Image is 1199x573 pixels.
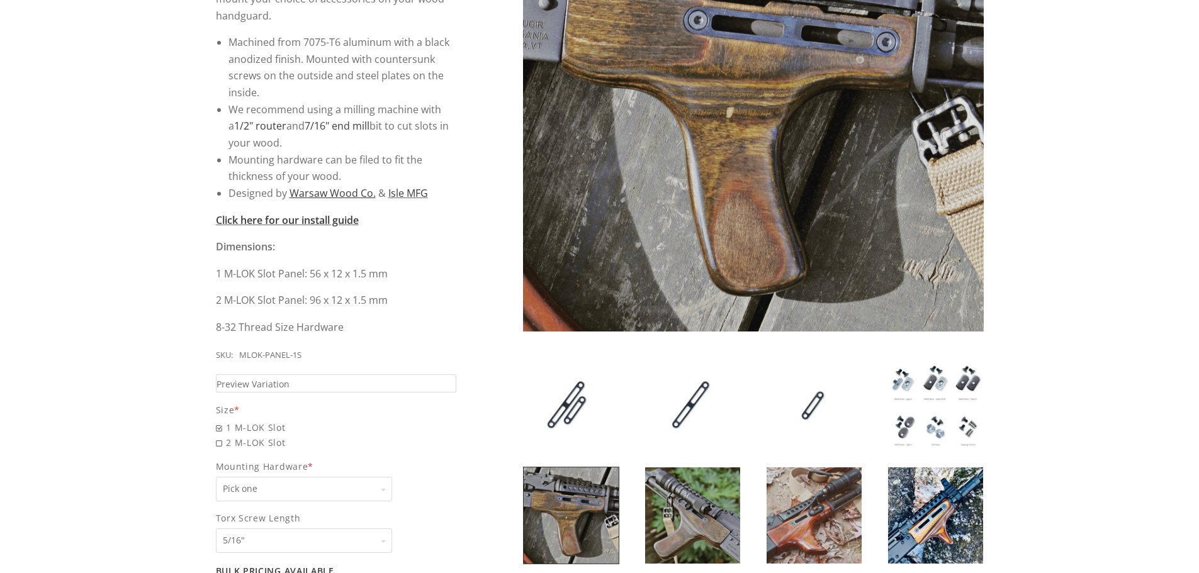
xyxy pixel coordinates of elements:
img: DIY M-LOK Panel Inserts [645,467,740,564]
span: 2 M-LOK Slot [216,435,457,450]
p: 8-32 Thread Size Hardware [216,319,457,336]
img: DIY M-LOK Panel Inserts [767,467,862,564]
img: DIY M-LOK Panel Inserts [888,357,983,453]
li: Machined from 7075-T6 aluminum with a black anodized finish. Mounted with countersunk screws on t... [228,34,457,101]
a: Click here for our install guide [216,213,359,227]
img: DIY M-LOK Panel Inserts [645,357,740,453]
div: MLOK-PANEL-1S [239,348,301,362]
span: 1 M-LOK Slot [216,420,457,435]
li: We recommend using a milling machine with a and bit to cut slots in your wood. [228,101,457,152]
p: 2 M-LOK Slot Panel: 96 x 12 x 1.5 mm [216,292,457,309]
select: Mounting Hardware* [216,477,392,501]
strong: Dimensions: [216,240,275,253]
img: DIY M-LOK Panel Inserts [524,467,619,564]
a: 1/2" router [234,119,286,133]
select: Torx Screw Length [216,528,392,553]
img: DIY M-LOK Panel Inserts [888,467,983,564]
span: Mounting Hardware [216,459,457,474]
li: Mounting hardware can be filed to fit the thickness of your wood. [228,152,457,185]
span: Torx Screw Length [216,511,457,525]
li: Designed by & [228,185,457,202]
a: Isle MFG [388,186,428,200]
a: Preview Variation [216,374,457,392]
p: 1 M-LOK Slot Panel: 56 x 12 x 1.5 mm [216,265,457,282]
a: 7/16" end mill [305,119,369,133]
a: Warsaw Wood Co. [290,186,376,200]
span: Preview Variation [217,377,290,391]
div: SKU: [216,348,233,362]
div: Size [216,403,457,417]
img: DIY M-LOK Panel Inserts [524,357,619,453]
img: DIY M-LOK Panel Inserts [767,357,862,453]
